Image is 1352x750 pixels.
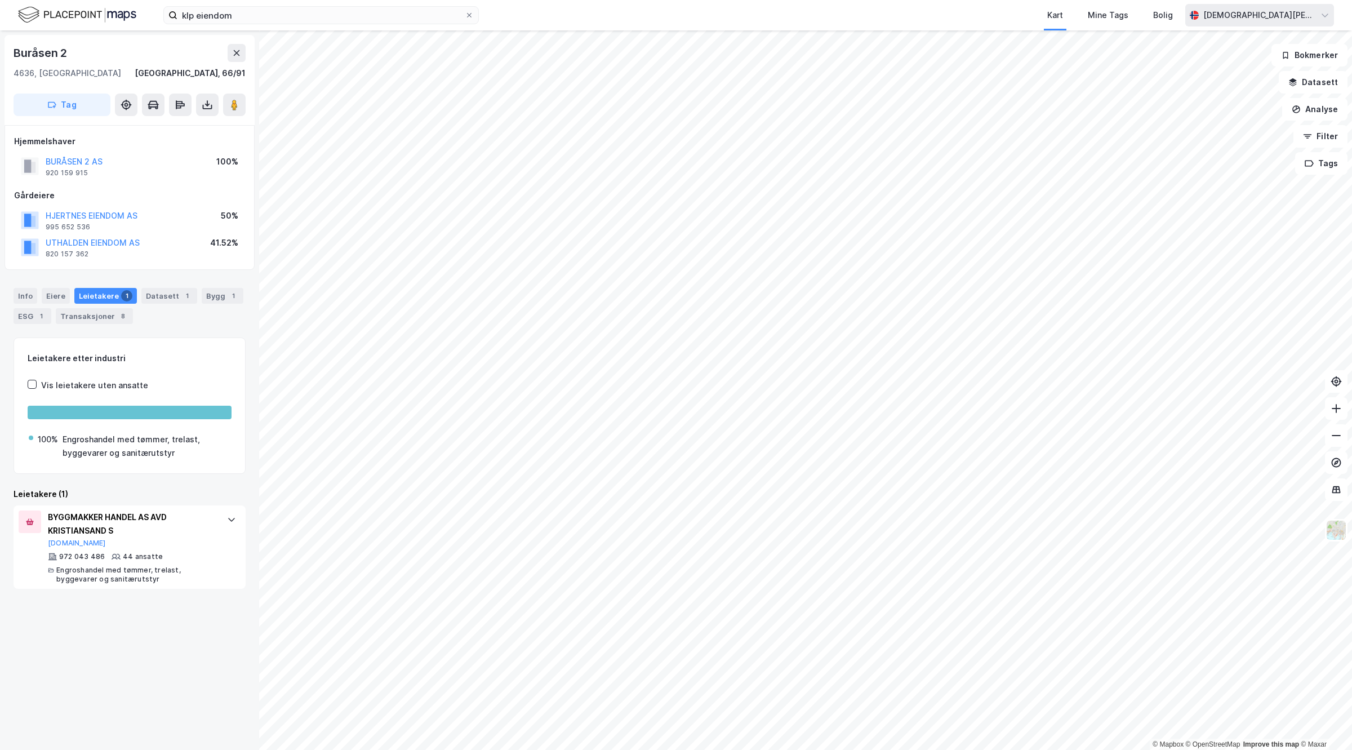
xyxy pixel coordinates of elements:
[123,552,163,561] div: 44 ansatte
[14,94,110,116] button: Tag
[74,288,137,304] div: Leietakere
[177,7,465,24] input: Søk på adresse, matrikkel, gårdeiere, leietakere eller personer
[46,168,88,177] div: 920 159 915
[48,511,216,538] div: BYGGMAKKER HANDEL AS AVD KRISTIANSAND S
[1295,152,1347,175] button: Tags
[117,310,128,322] div: 8
[1186,740,1240,748] a: OpenStreetMap
[1088,8,1128,22] div: Mine Tags
[1293,125,1347,148] button: Filter
[202,288,243,304] div: Bygg
[181,290,193,301] div: 1
[59,552,105,561] div: 972 043 486
[14,189,245,202] div: Gårdeiere
[28,352,232,365] div: Leietakere etter industri
[221,209,238,223] div: 50%
[48,539,106,548] button: [DOMAIN_NAME]
[1153,740,1184,748] a: Mapbox
[38,433,58,446] div: 100%
[121,290,132,301] div: 1
[135,66,246,80] div: [GEOGRAPHIC_DATA], 66/91
[14,44,69,62] div: Buråsen 2
[41,379,148,392] div: Vis leietakere uten ansatte
[56,308,133,324] div: Transaksjoner
[1326,520,1347,541] img: Z
[14,288,37,304] div: Info
[14,308,51,324] div: ESG
[63,433,230,460] div: Engroshandel med tømmer, trelast, byggevarer og sanitærutstyr
[1296,696,1352,750] iframe: Chat Widget
[210,236,238,250] div: 41.52%
[1243,740,1299,748] a: Improve this map
[228,290,239,301] div: 1
[1279,71,1347,94] button: Datasett
[1271,44,1347,66] button: Bokmerker
[141,288,197,304] div: Datasett
[14,487,246,501] div: Leietakere (1)
[1153,8,1173,22] div: Bolig
[46,250,88,259] div: 820 157 362
[18,5,136,25] img: logo.f888ab2527a4732fd821a326f86c7f29.svg
[216,155,238,168] div: 100%
[1047,8,1063,22] div: Kart
[46,223,90,232] div: 995 652 536
[14,66,121,80] div: 4636, [GEOGRAPHIC_DATA]
[1282,98,1347,121] button: Analyse
[42,288,70,304] div: Eiere
[1203,8,1316,22] div: [DEMOGRAPHIC_DATA][PERSON_NAME]
[14,135,245,148] div: Hjemmelshaver
[35,310,47,322] div: 1
[56,566,216,584] div: Engroshandel med tømmer, trelast, byggevarer og sanitærutstyr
